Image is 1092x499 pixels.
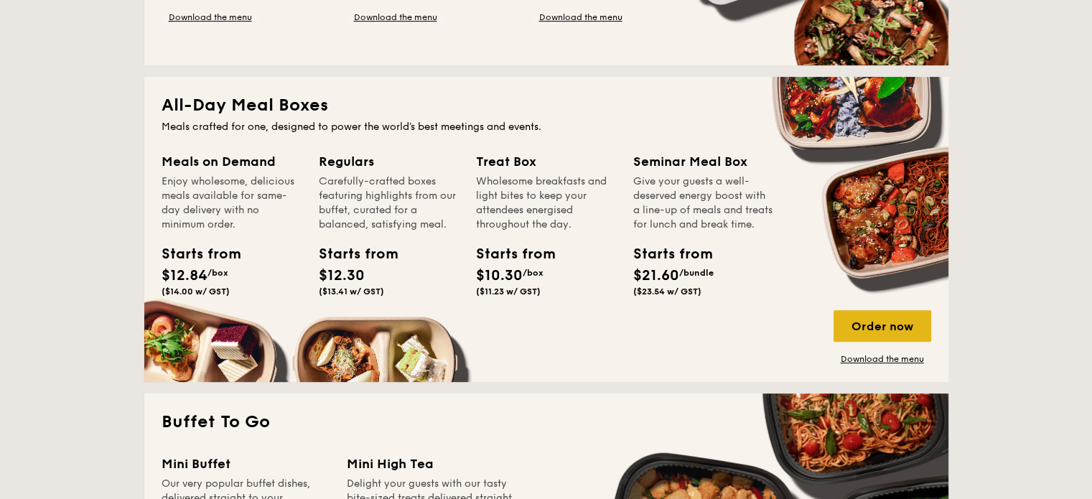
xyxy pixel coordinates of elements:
[476,267,523,284] span: $10.30
[633,243,698,265] div: Starts from
[162,120,931,134] div: Meals crafted for one, designed to power the world's best meetings and events.
[679,268,714,278] span: /bundle
[319,243,383,265] div: Starts from
[633,286,701,297] span: ($23.54 w/ GST)
[319,286,384,297] span: ($13.41 w/ GST)
[207,268,228,278] span: /box
[162,243,226,265] div: Starts from
[162,267,207,284] span: $12.84
[319,267,365,284] span: $12.30
[476,243,541,265] div: Starts from
[162,286,230,297] span: ($14.00 w/ GST)
[476,174,616,232] div: Wholesome breakfasts and light bites to keep your attendees energised throughout the day.
[162,94,931,117] h2: All-Day Meal Boxes
[834,310,931,342] div: Order now
[633,151,773,172] div: Seminar Meal Box
[633,267,679,284] span: $21.60
[347,454,515,474] div: Mini High Tea
[162,411,931,434] h2: Buffet To Go
[319,151,459,172] div: Regulars
[347,11,444,23] a: Download the menu
[162,11,259,23] a: Download the menu
[319,174,459,232] div: Carefully-crafted boxes featuring highlights from our buffet, curated for a balanced, satisfying ...
[834,353,931,365] a: Download the menu
[532,11,630,23] a: Download the menu
[162,151,302,172] div: Meals on Demand
[476,286,541,297] span: ($11.23 w/ GST)
[162,174,302,232] div: Enjoy wholesome, delicious meals available for same-day delivery with no minimum order.
[633,174,773,232] div: Give your guests a well-deserved energy boost with a line-up of meals and treats for lunch and br...
[523,268,543,278] span: /box
[476,151,616,172] div: Treat Box
[162,454,330,474] div: Mini Buffet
